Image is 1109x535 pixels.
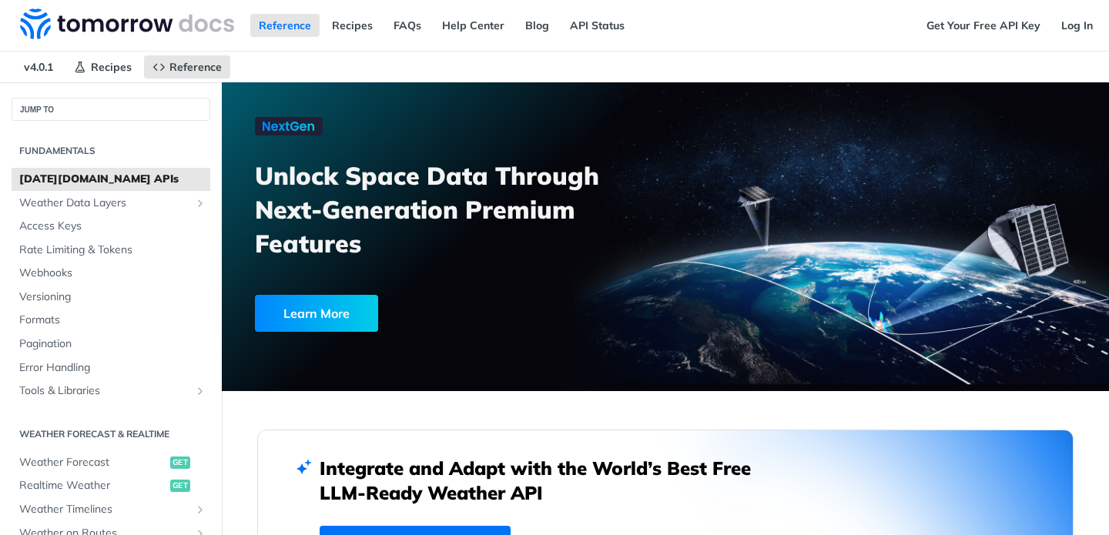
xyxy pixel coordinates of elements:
button: JUMP TO [12,98,210,121]
span: Reference [169,60,222,74]
a: Versioning [12,286,210,309]
span: Error Handling [19,360,206,376]
a: Error Handling [12,356,210,380]
span: Rate Limiting & Tokens [19,242,206,258]
span: Formats [19,313,206,328]
a: [DATE][DOMAIN_NAME] APIs [12,168,210,191]
h2: Fundamentals [12,144,210,158]
span: get [170,480,190,492]
a: Recipes [65,55,140,79]
a: Reference [250,14,320,37]
a: FAQs [385,14,430,37]
a: Weather Forecastget [12,451,210,474]
a: Get Your Free API Key [918,14,1049,37]
img: NextGen [255,117,323,135]
span: Recipes [91,60,132,74]
a: Recipes [323,14,381,37]
a: Learn More [255,295,597,332]
button: Show subpages for Tools & Libraries [194,385,206,397]
a: Reference [144,55,230,79]
a: Log In [1053,14,1101,37]
span: Weather Forecast [19,455,166,470]
h2: Integrate and Adapt with the World’s Best Free LLM-Ready Weather API [320,456,774,505]
span: Access Keys [19,219,206,234]
span: get [170,456,190,469]
span: Pagination [19,336,206,352]
img: Tomorrow.io Weather API Docs [20,8,234,39]
a: Realtime Weatherget [12,474,210,497]
a: Access Keys [12,215,210,238]
span: Tools & Libraries [19,383,190,399]
h2: Weather Forecast & realtime [12,427,210,441]
a: Pagination [12,333,210,356]
a: Help Center [434,14,513,37]
span: Realtime Weather [19,478,166,493]
h3: Unlock Space Data Through Next-Generation Premium Features [255,159,682,260]
span: Weather Data Layers [19,196,190,211]
a: Blog [517,14,558,37]
span: Versioning [19,289,206,305]
span: [DATE][DOMAIN_NAME] APIs [19,172,206,187]
a: Weather TimelinesShow subpages for Weather Timelines [12,498,210,521]
a: Formats [12,309,210,332]
span: v4.0.1 [15,55,62,79]
span: Webhooks [19,266,206,281]
a: Weather Data LayersShow subpages for Weather Data Layers [12,192,210,215]
a: Tools & LibrariesShow subpages for Tools & Libraries [12,380,210,403]
div: Learn More [255,295,378,332]
button: Show subpages for Weather Data Layers [194,197,206,209]
a: Rate Limiting & Tokens [12,239,210,262]
a: API Status [561,14,633,37]
button: Show subpages for Weather Timelines [194,503,206,516]
a: Webhooks [12,262,210,285]
span: Weather Timelines [19,502,190,517]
